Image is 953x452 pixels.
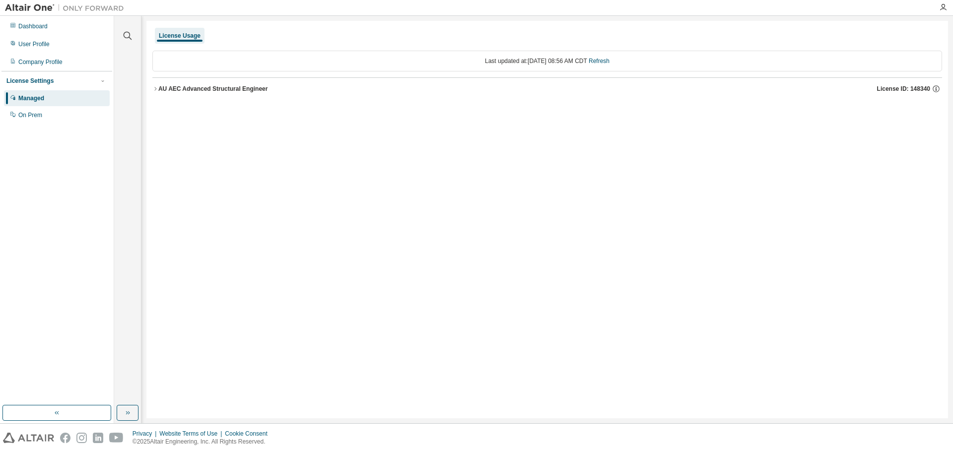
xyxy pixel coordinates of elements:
[18,22,48,30] div: Dashboard
[133,430,159,438] div: Privacy
[18,40,50,48] div: User Profile
[159,430,225,438] div: Website Terms of Use
[877,85,930,93] span: License ID: 148340
[158,85,268,93] div: AU AEC Advanced Structural Engineer
[93,433,103,443] img: linkedin.svg
[589,58,610,65] a: Refresh
[133,438,273,446] p: © 2025 Altair Engineering, Inc. All Rights Reserved.
[60,433,70,443] img: facebook.svg
[18,94,44,102] div: Managed
[6,77,54,85] div: License Settings
[18,111,42,119] div: On Prem
[159,32,201,40] div: License Usage
[76,433,87,443] img: instagram.svg
[18,58,63,66] div: Company Profile
[152,78,942,100] button: AU AEC Advanced Structural EngineerLicense ID: 148340
[3,433,54,443] img: altair_logo.svg
[225,430,273,438] div: Cookie Consent
[5,3,129,13] img: Altair One
[109,433,124,443] img: youtube.svg
[152,51,942,71] div: Last updated at: [DATE] 08:56 AM CDT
